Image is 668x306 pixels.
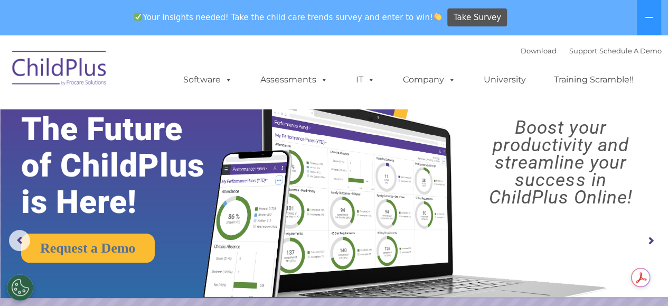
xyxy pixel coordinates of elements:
a: Software [173,69,243,90]
rs-layer: The Future of ChildPlus is Here! [21,111,234,220]
a: Company [392,69,466,90]
span: Take Survey [454,8,501,27]
a: Request a Demo [21,234,155,263]
a: Download [521,47,557,55]
span: Your insights needed! Take the child care trends survey and enter to win! [130,7,446,27]
span: Last name [147,70,179,78]
img: 👏 [434,13,441,21]
a: Take Survey [447,8,507,27]
a: Assessments [250,69,338,90]
span: Phone number [147,113,192,121]
a: Schedule A Demo [599,47,662,55]
a: University [473,69,537,90]
a: Training Scramble!! [543,69,644,90]
button: Cookies Settings [7,274,33,301]
rs-layer: Boost your productivity and streamline your success in ChildPlus Online! [462,119,660,206]
img: ✅ [134,13,142,21]
a: Support [569,47,597,55]
font: | [521,47,662,55]
a: IT [345,69,385,90]
img: ChildPlus by Procare Solutions [7,43,112,96]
